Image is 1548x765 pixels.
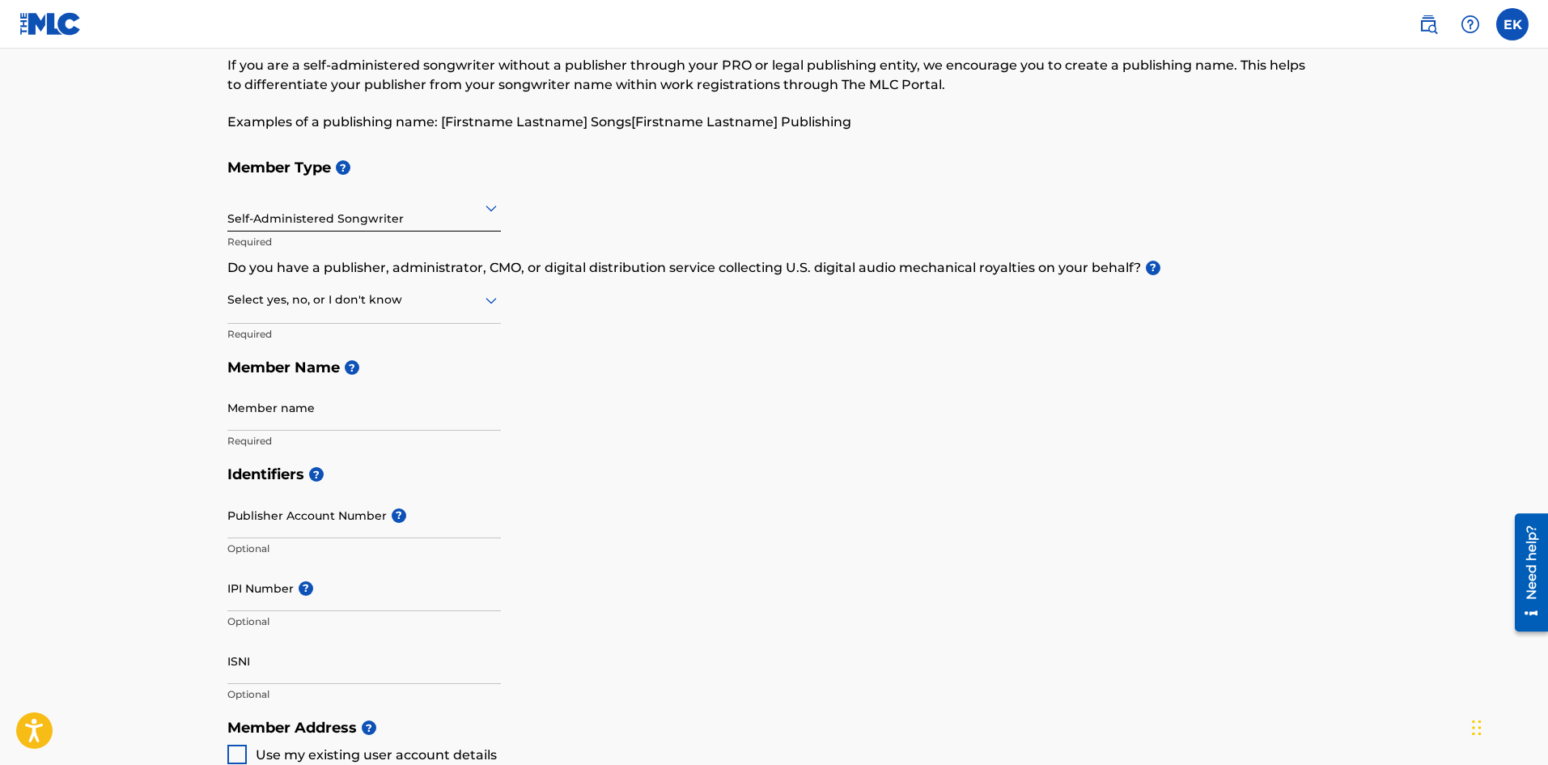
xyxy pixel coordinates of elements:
img: MLC Logo [19,12,82,36]
h5: Member Type [227,151,1321,185]
span: ? [392,508,406,523]
span: ? [362,720,376,735]
p: Required [227,235,501,249]
span: Use my existing user account details [256,747,497,763]
span: ? [1146,261,1160,275]
p: Required [227,434,501,448]
span: ? [309,467,324,482]
p: Required [227,327,501,342]
p: Optional [227,687,501,702]
p: If you are a self-administered songwriter without a publisher through your PRO or legal publishin... [227,56,1321,95]
iframe: Resource Center [1503,508,1548,638]
a: Public Search [1412,8,1444,40]
iframe: Chat Widget [1467,687,1548,765]
p: Optional [227,542,501,556]
div: Help [1454,8,1487,40]
h5: Member Address [227,711,1321,746]
p: Examples of a publishing name: [Firstname Lastname] Songs[Firstname Lastname] Publishing [227,113,1321,132]
span: ? [299,581,313,596]
h5: Identifiers [227,457,1321,492]
img: help [1461,15,1480,34]
h5: Member Name [227,351,1321,385]
img: search [1419,15,1438,34]
div: Self-Administered Songwriter [227,188,501,227]
span: ? [336,160,350,175]
div: User Menu [1496,8,1529,40]
p: Optional [227,614,501,629]
div: Drag [1472,703,1482,752]
span: ? [345,360,359,375]
p: Do you have a publisher, administrator, CMO, or digital distribution service collecting U.S. digi... [227,258,1321,278]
